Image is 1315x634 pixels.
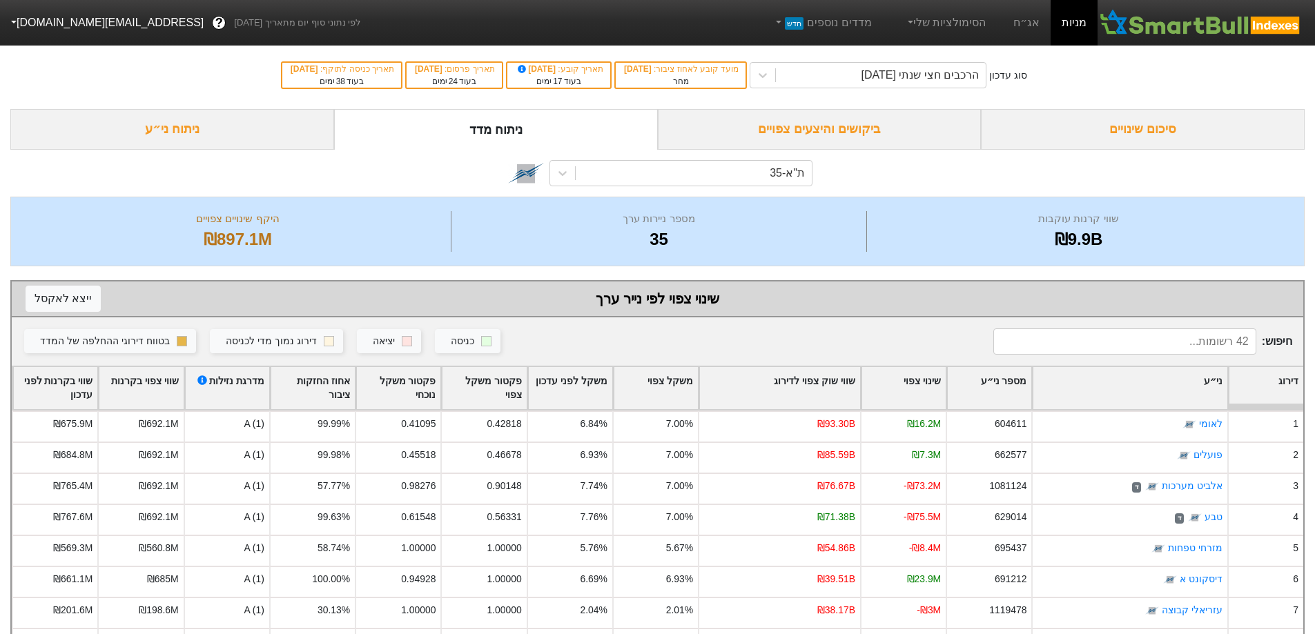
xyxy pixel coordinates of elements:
[909,541,942,555] div: -₪8.4M
[415,64,445,74] span: [DATE]
[1175,513,1184,524] span: ד
[487,541,521,555] div: 1.00000
[666,603,693,617] div: 2.01%
[53,479,92,493] div: ₪765.4M
[487,479,521,493] div: 0.90148
[989,479,1026,493] div: 1081124
[514,75,603,88] div: בעוד ימים
[912,448,941,462] div: ₪7.3M
[487,603,521,617] div: 1.00000
[981,109,1305,150] div: סיכום שינויים
[139,510,178,524] div: ₪692.1M
[401,417,436,431] div: 0.41095
[435,329,500,354] button: כניסה
[581,541,607,555] div: 5.76%
[99,367,183,410] div: Toggle SortBy
[514,63,603,75] div: תאריך קובע :
[334,109,658,150] div: ניתוח מדד
[581,448,607,462] div: 6.93%
[1182,418,1196,432] img: tase link
[907,572,942,586] div: ₪23.9M
[817,510,855,524] div: ₪71.38B
[234,16,360,30] span: לפי נתוני סוף יום מתאריך [DATE]
[581,603,607,617] div: 2.04%
[870,227,1287,252] div: ₪9.9B
[1177,449,1191,463] img: tase link
[373,334,395,349] div: יציאה
[184,410,269,442] div: A (1)
[995,510,1026,524] div: 629014
[26,288,1289,309] div: שינוי צפוי לפי נייר ערך
[993,328,1292,355] span: חיפוש :
[455,227,863,252] div: 35
[1199,419,1223,430] a: לאומי
[861,367,946,410] div: Toggle SortBy
[995,417,1026,431] div: 604611
[699,367,860,410] div: Toggle SortBy
[147,572,179,586] div: ₪685M
[624,64,654,74] span: [DATE]
[53,572,92,586] div: ₪661.1M
[1180,574,1223,585] a: דיסקונט א
[291,64,320,74] span: [DATE]
[553,77,562,86] span: 17
[318,510,350,524] div: 99.63%
[785,17,803,30] span: חדש
[318,448,350,462] div: 99.98%
[357,329,421,354] button: יציאה
[666,448,693,462] div: 7.00%
[184,504,269,535] div: A (1)
[10,109,334,150] div: ניתוח ני״ע
[401,541,436,555] div: 1.00000
[401,479,436,493] div: 0.98276
[917,603,941,617] div: -₪3M
[947,367,1031,410] div: Toggle SortBy
[185,367,269,410] div: Toggle SortBy
[1229,367,1303,410] div: Toggle SortBy
[995,572,1026,586] div: 691212
[487,448,521,462] div: 0.46678
[673,77,689,86] span: מחר
[139,479,178,493] div: ₪692.1M
[40,334,170,349] div: בטווח דירוגי ההחלפה של המדד
[907,417,942,431] div: ₪16.2M
[413,63,495,75] div: תאריך פרסום :
[289,75,394,88] div: בעוד ימים
[995,448,1026,462] div: 662577
[528,367,612,410] div: Toggle SortBy
[401,448,436,462] div: 0.45518
[666,417,693,431] div: 7.00%
[53,603,92,617] div: ₪201.6M
[1293,572,1298,586] div: 6
[139,541,178,555] div: ₪560.8M
[904,479,941,493] div: -₪73.2M
[28,211,447,227] div: היקף שינויים צפויים
[318,603,350,617] div: 30.13%
[1098,9,1304,37] img: SmartBull
[817,572,855,586] div: ₪39.51B
[581,510,607,524] div: 7.76%
[210,329,343,354] button: דירוג נמוך מדי לכניסה
[995,541,1026,555] div: 695437
[184,535,269,566] div: A (1)
[904,510,941,524] div: -₪75.5M
[1162,481,1223,492] a: אלביט מערכות
[666,479,693,493] div: 7.00%
[817,603,855,617] div: ₪38.17B
[401,510,436,524] div: 0.61548
[1293,417,1298,431] div: 1
[817,479,855,493] div: ₪76.67B
[487,417,521,431] div: 0.42818
[289,63,394,75] div: תאריך כניסה לתוקף :
[989,603,1026,617] div: 1119478
[184,597,269,628] div: A (1)
[1293,479,1298,493] div: 3
[139,417,178,431] div: ₪692.1M
[442,367,526,410] div: Toggle SortBy
[184,442,269,473] div: A (1)
[487,572,521,586] div: 1.00000
[770,165,805,181] div: ת"א-35
[318,479,350,493] div: 57.77%
[581,417,607,431] div: 6.84%
[53,510,92,524] div: ₪767.6M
